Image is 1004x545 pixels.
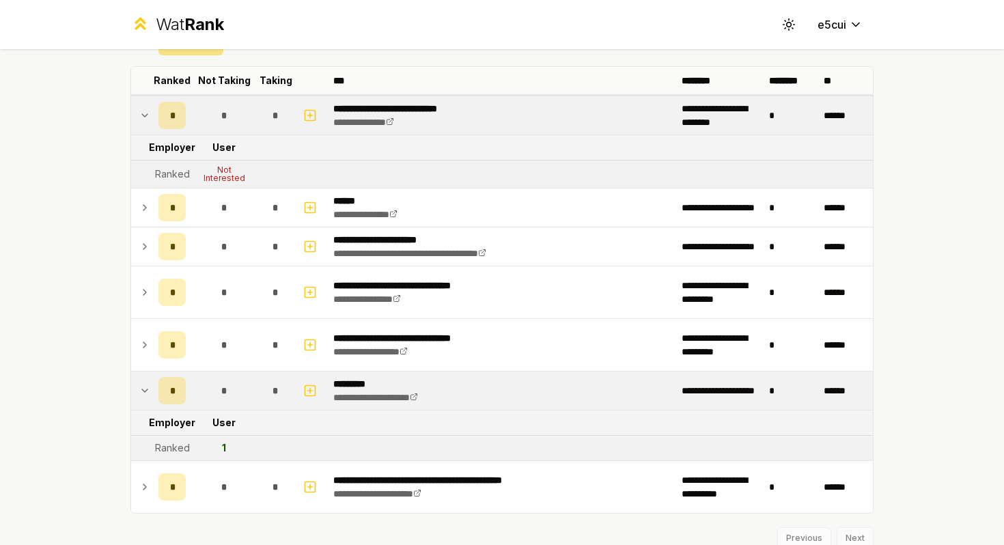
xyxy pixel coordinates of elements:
[807,12,874,37] button: e5cui
[153,410,191,435] td: Employer
[153,135,191,160] td: Employer
[260,74,292,87] p: Taking
[191,410,257,435] td: User
[197,166,251,182] div: Not Interested
[818,16,846,33] span: e5cui
[156,14,224,36] div: Wat
[130,14,224,36] a: WatRank
[222,441,226,455] div: 1
[154,74,191,87] p: Ranked
[191,135,257,160] td: User
[198,74,251,87] p: Not Taking
[155,441,190,455] div: Ranked
[184,14,224,34] span: Rank
[155,167,190,181] div: Ranked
